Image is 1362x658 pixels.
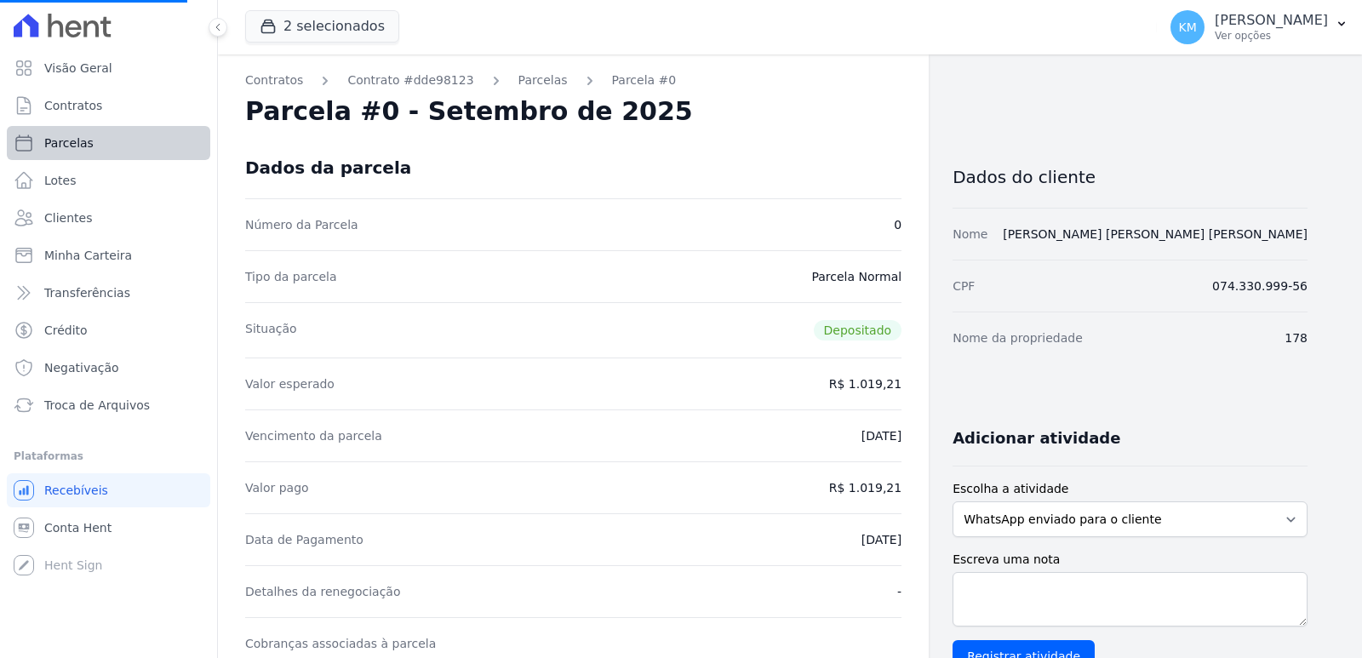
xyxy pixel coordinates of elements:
[44,247,132,264] span: Minha Carteira
[518,72,568,89] a: Parcelas
[7,276,210,310] a: Transferências
[829,375,901,392] dd: R$ 1.019,21
[245,10,399,43] button: 2 selecionados
[7,126,210,160] a: Parcelas
[245,479,309,496] dt: Valor pago
[1157,3,1362,51] button: KM [PERSON_NAME] Ver opções
[953,226,987,243] dt: Nome
[1003,227,1308,241] a: [PERSON_NAME] [PERSON_NAME] [PERSON_NAME]
[14,446,203,466] div: Plataformas
[44,60,112,77] span: Visão Geral
[44,284,130,301] span: Transferências
[953,428,1120,449] h3: Adicionar atividade
[1215,29,1328,43] p: Ver opções
[1212,278,1308,295] dd: 074.330.999-56
[953,278,975,295] dt: CPF
[1285,329,1308,346] dd: 178
[44,519,112,536] span: Conta Hent
[7,201,210,235] a: Clientes
[245,72,901,89] nav: Breadcrumb
[245,531,363,548] dt: Data de Pagamento
[245,635,436,652] dt: Cobranças associadas à parcela
[953,551,1308,569] label: Escreva uma nota
[245,320,297,340] dt: Situação
[44,359,119,376] span: Negativação
[7,313,210,347] a: Crédito
[245,268,337,285] dt: Tipo da parcela
[953,329,1083,346] dt: Nome da propriedade
[44,172,77,189] span: Lotes
[829,479,901,496] dd: R$ 1.019,21
[7,238,210,272] a: Minha Carteira
[7,351,210,385] a: Negativação
[1178,21,1196,33] span: KM
[894,216,901,233] dd: 0
[44,322,88,339] span: Crédito
[861,531,901,548] dd: [DATE]
[612,72,677,89] a: Parcela #0
[861,427,901,444] dd: [DATE]
[7,473,210,507] a: Recebíveis
[44,482,108,499] span: Recebíveis
[347,72,473,89] a: Contrato #dde98123
[44,134,94,152] span: Parcelas
[814,320,902,340] span: Depositado
[953,167,1308,187] h3: Dados do cliente
[7,511,210,545] a: Conta Hent
[245,96,693,127] h2: Parcela #0 - Setembro de 2025
[245,157,411,178] div: Dados da parcela
[44,397,150,414] span: Troca de Arquivos
[245,72,303,89] a: Contratos
[44,209,92,226] span: Clientes
[44,97,102,114] span: Contratos
[7,51,210,85] a: Visão Geral
[811,268,901,285] dd: Parcela Normal
[245,216,358,233] dt: Número da Parcela
[245,583,401,600] dt: Detalhes da renegociação
[7,163,210,197] a: Lotes
[245,427,382,444] dt: Vencimento da parcela
[953,480,1308,498] label: Escolha a atividade
[7,388,210,422] a: Troca de Arquivos
[245,375,335,392] dt: Valor esperado
[7,89,210,123] a: Contratos
[897,583,901,600] dd: -
[1215,12,1328,29] p: [PERSON_NAME]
